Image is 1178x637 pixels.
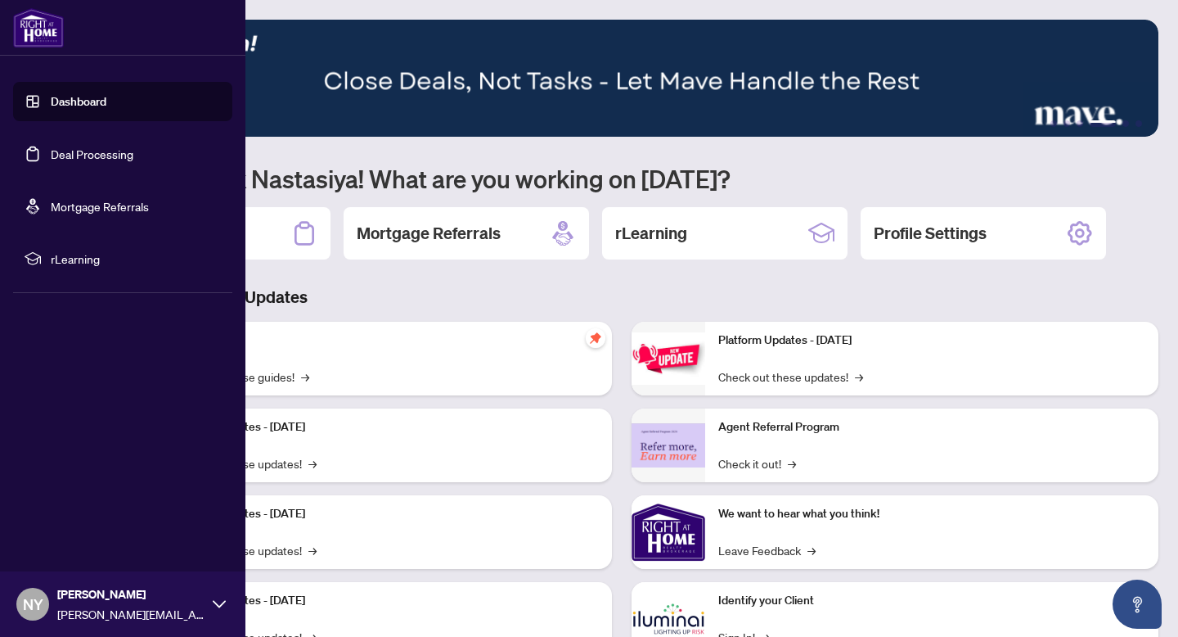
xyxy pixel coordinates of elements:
button: 4 [1090,120,1116,127]
img: Agent Referral Program [632,423,705,468]
span: → [308,454,317,472]
span: pushpin [586,328,605,348]
span: [PERSON_NAME][EMAIL_ADDRESS][DOMAIN_NAME] [57,605,205,623]
span: → [308,541,317,559]
p: We want to hear what you think! [718,505,1145,523]
button: 6 [1135,120,1142,127]
img: logo [13,8,64,47]
span: → [855,368,863,386]
a: Dashboard [51,94,106,109]
button: Open asap [1113,580,1162,629]
img: Platform Updates - June 23, 2025 [632,332,705,384]
a: Check it out!→ [718,454,796,472]
p: Platform Updates - [DATE] [172,418,599,436]
a: Deal Processing [51,147,133,161]
h2: Profile Settings [874,222,987,245]
p: Self-Help [172,332,599,350]
a: Mortgage Referrals [51,199,149,214]
p: Platform Updates - [DATE] [718,332,1145,350]
button: 2 [1063,120,1070,127]
h1: Welcome back Nastasiya! What are you working on [DATE]? [85,163,1158,194]
button: 3 [1077,120,1083,127]
h2: Mortgage Referrals [357,222,501,245]
span: [PERSON_NAME] [57,585,205,603]
p: Platform Updates - [DATE] [172,592,599,610]
span: → [788,454,796,472]
h2: rLearning [615,222,687,245]
img: We want to hear what you think! [632,495,705,569]
button: 1 [1050,120,1057,127]
img: Slide 3 [85,20,1158,137]
span: → [301,368,309,386]
span: → [807,541,816,559]
a: Check out these updates!→ [718,368,863,386]
p: Agent Referral Program [718,418,1145,436]
p: Identify your Client [718,592,1145,610]
h3: Brokerage & Industry Updates [85,286,1158,309]
a: Leave Feedback→ [718,541,816,559]
span: rLearning [51,250,221,268]
button: 5 [1122,120,1129,127]
p: Platform Updates - [DATE] [172,505,599,523]
span: NY [23,593,43,616]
